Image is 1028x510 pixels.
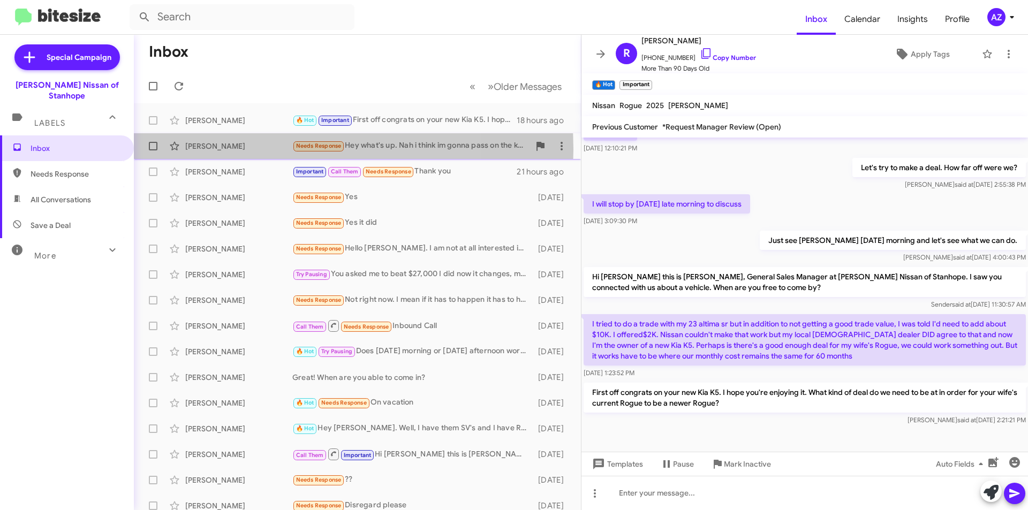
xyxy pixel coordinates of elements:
button: Next [481,75,568,97]
span: Needs Response [321,399,367,406]
div: [PERSON_NAME] [185,243,292,254]
span: Special Campaign [47,52,111,63]
span: [PERSON_NAME] [DATE] 2:21:21 PM [908,416,1026,424]
span: Try Pausing [321,348,352,355]
span: R [623,45,630,62]
span: « [470,80,475,93]
p: I will stop by [DATE] late morning to discuss [584,194,750,214]
span: Profile [936,4,978,35]
div: [PERSON_NAME] [185,449,292,460]
span: 2025 [646,101,664,110]
span: *Request Manager Review (Open) [662,122,781,132]
a: Insights [889,4,936,35]
span: Needs Response [296,296,342,303]
p: Hi [PERSON_NAME] this is [PERSON_NAME], General Sales Manager at [PERSON_NAME] Nissan of Stanhope... [584,267,1026,297]
span: said at [955,180,973,188]
div: [PERSON_NAME] [185,398,292,408]
div: [PERSON_NAME] [185,192,292,203]
div: [PERSON_NAME] [185,218,292,229]
h1: Inbox [149,43,188,60]
div: [PERSON_NAME] [185,295,292,306]
div: [DATE] [533,269,572,280]
div: [PERSON_NAME] [185,423,292,434]
div: [DATE] [533,192,572,203]
span: [PERSON_NAME] [668,101,728,110]
button: Mark Inactive [702,454,780,474]
span: Needs Response [344,323,389,330]
small: Important [619,80,652,90]
span: [PERSON_NAME] [641,34,756,47]
span: Needs Response [31,169,122,179]
p: Let's try to make a deal. How far off were we? [852,158,1026,177]
div: Does [DATE] morning or [DATE] afternoon work for you? [292,345,533,357]
button: Templates [581,454,652,474]
span: 🔥 Hot [296,117,314,124]
span: [DATE] 12:10:21 PM [584,144,637,152]
div: [DATE] [533,295,572,306]
div: ?? [292,474,533,486]
div: [PERSON_NAME] [185,321,292,331]
span: Needs Response [296,502,342,509]
div: Not right now. I mean if it has to happen it has to happen. [292,294,533,306]
div: Great! When are you able to come in? [292,372,533,383]
span: said at [953,253,972,261]
div: [DATE] [533,243,572,254]
span: Apply Tags [911,44,950,64]
span: Needs Response [296,142,342,149]
span: Inbox [31,143,122,154]
div: [DATE] [533,218,572,229]
span: Needs Response [366,168,411,175]
span: Important [296,168,324,175]
a: Special Campaign [14,44,120,70]
span: Labels [34,118,65,128]
span: Rogue [619,101,642,110]
span: Pause [673,454,694,474]
div: AZ [987,8,1006,26]
div: [DATE] [533,346,572,357]
div: [PERSON_NAME] [185,475,292,485]
div: Yes [292,191,533,203]
div: [PERSON_NAME] [185,166,292,177]
span: » [488,80,494,93]
div: Inbound Call [292,319,533,332]
button: AZ [978,8,1016,26]
div: [DATE] [533,449,572,460]
div: [PERSON_NAME] [185,269,292,280]
div: [PERSON_NAME] [185,346,292,357]
div: Hey what's up. Nah i think im gonna pass on the kicks [292,140,530,152]
button: Pause [652,454,702,474]
input: Search [130,4,354,30]
span: [DATE] 1:23:52 PM [584,369,634,377]
div: Yes it did [292,217,533,229]
span: Needs Response [296,219,342,226]
div: Thank you [292,165,517,178]
div: Hi [PERSON_NAME] this is [PERSON_NAME] at [PERSON_NAME] Nissan of Stanhope. Just wanted to follow... [292,447,533,461]
span: Needs Response [296,194,342,201]
div: Hello [PERSON_NAME]. I am not at all interested in selling my Rogue Sport. I made my final paymen... [292,242,533,255]
span: Sender [DATE] 11:30:57 AM [931,300,1026,308]
div: [DATE] [533,475,572,485]
span: Mark Inactive [724,454,771,474]
span: Important [344,452,372,459]
a: Calendar [836,4,889,35]
div: 18 hours ago [517,115,572,126]
div: [DATE] [533,423,572,434]
p: I tried to do a trade with my 23 altima sr but in addition to not getting a good trade value, I w... [584,314,1026,366]
span: Call Them [296,323,324,330]
span: Auto Fields [936,454,987,474]
span: [DATE] 3:09:30 PM [584,217,637,225]
a: Inbox [797,4,836,35]
span: Call Them [331,168,359,175]
span: All Conversations [31,194,91,205]
span: Needs Response [296,245,342,252]
nav: Page navigation example [464,75,568,97]
div: [PERSON_NAME] [185,141,292,151]
span: [PERSON_NAME] [DATE] 2:55:38 PM [905,180,1026,188]
span: Try Pausing [296,271,327,278]
span: Nissan [592,101,615,110]
span: Templates [590,454,643,474]
span: Needs Response [296,476,342,483]
p: Just see [PERSON_NAME] [DATE] morning and let's see what we can do. [760,231,1026,250]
